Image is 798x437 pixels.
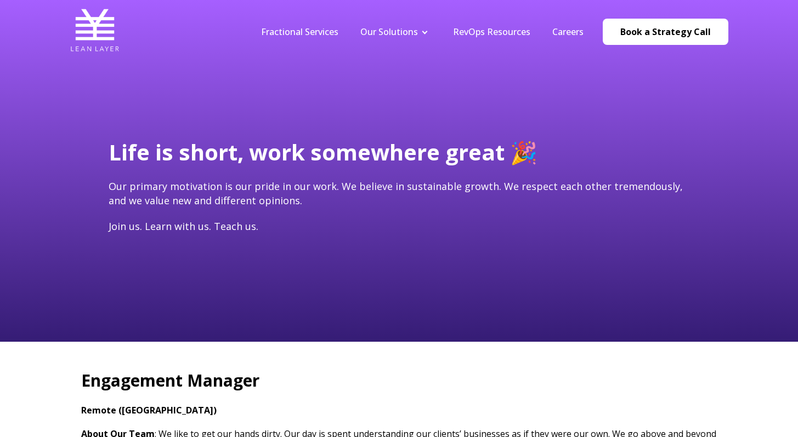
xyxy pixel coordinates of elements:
[109,180,683,206] span: Our primary motivation is our pride in our work. We believe in sustainable growth. We respect eac...
[81,369,717,392] h2: Engagement Manager
[109,220,258,233] span: Join us. Learn with us. Teach us.
[453,26,530,38] a: RevOps Resources
[360,26,418,38] a: Our Solutions
[81,404,217,416] strong: Remote ([GEOGRAPHIC_DATA])
[603,19,728,45] a: Book a Strategy Call
[70,5,120,55] img: Lean Layer Logo
[250,26,595,38] div: Navigation Menu
[261,26,338,38] a: Fractional Services
[552,26,584,38] a: Careers
[109,137,537,167] span: Life is short, work somewhere great 🎉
